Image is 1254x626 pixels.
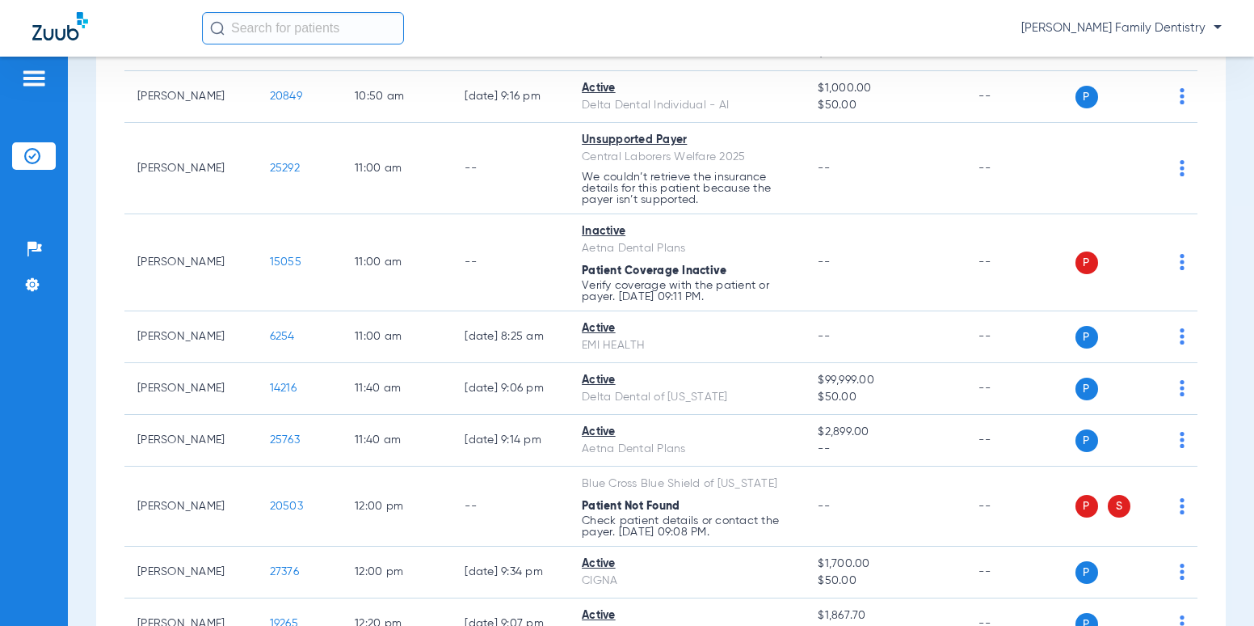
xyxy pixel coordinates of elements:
span: P [1075,252,1098,274]
img: hamburger-icon [21,69,47,88]
p: We couldn’t retrieve the insurance details for this patient because the payer isn’t supported. [582,171,792,205]
span: 27376 [270,566,299,577]
div: Aetna Dental Plans [582,441,792,458]
span: 6254 [270,331,295,342]
span: P [1075,378,1098,400]
div: CIGNA [582,573,792,590]
img: group-dot-blue.svg [1180,160,1185,176]
div: Inactive [582,223,792,240]
td: [PERSON_NAME] [124,71,257,123]
span: P [1075,495,1098,518]
td: -- [966,214,1075,311]
td: [DATE] 8:25 AM [452,311,569,363]
td: 12:00 PM [342,467,452,547]
span: 20849 [270,91,302,102]
div: Active [582,320,792,337]
div: Delta Dental of [US_STATE] [582,389,792,406]
span: P [1075,86,1098,108]
img: group-dot-blue.svg [1180,380,1185,396]
span: P [1075,429,1098,452]
td: 11:00 AM [342,311,452,363]
span: S [1108,495,1130,518]
span: 15055 [270,256,301,268]
td: [PERSON_NAME] [124,123,257,214]
div: Delta Dental Individual - AI [582,97,792,114]
span: 25292 [270,163,300,174]
span: $50.00 [818,573,953,590]
td: 12:00 PM [342,547,452,599]
td: -- [966,415,1075,467]
img: group-dot-blue.svg [1180,564,1185,580]
td: [PERSON_NAME] [124,547,257,599]
p: Verify coverage with the patient or payer. [DATE] 09:11 PM. [582,280,792,302]
div: Unsupported Payer [582,132,792,149]
div: EMI HEALTH [582,337,792,354]
td: [DATE] 9:06 PM [452,363,569,415]
span: Patient Not Found [582,501,680,512]
span: $99,999.00 [818,372,953,389]
td: -- [452,467,569,547]
img: group-dot-blue.svg [1180,432,1185,448]
td: 11:40 AM [342,363,452,415]
img: group-dot-blue.svg [1180,88,1185,104]
img: group-dot-blue.svg [1180,254,1185,270]
td: 10:50 AM [342,71,452,123]
span: $50.00 [818,97,953,114]
span: -- [818,163,830,174]
span: 25763 [270,434,300,446]
td: -- [966,123,1075,214]
p: Check patient details or contact the payer. [DATE] 09:08 PM. [582,515,792,538]
td: 11:00 AM [342,123,452,214]
td: -- [966,311,1075,363]
td: -- [452,123,569,214]
td: [PERSON_NAME] [124,363,257,415]
span: -- [818,256,830,268]
span: -- [818,501,830,512]
input: Search for patients [202,12,404,44]
img: Search Icon [210,21,225,36]
span: -- [818,331,830,342]
span: 14216 [270,383,297,394]
img: Zuub Logo [32,12,88,40]
span: [PERSON_NAME] Family Dentistry [1021,20,1222,36]
td: [PERSON_NAME] [124,311,257,363]
div: Active [582,80,792,97]
td: -- [966,467,1075,547]
span: $1,867.70 [818,607,953,624]
td: -- [966,363,1075,415]
div: Active [582,607,792,624]
td: [DATE] 9:16 PM [452,71,569,123]
td: -- [966,547,1075,599]
td: [PERSON_NAME] [124,214,257,311]
span: $1,000.00 [818,80,953,97]
td: [DATE] 9:34 PM [452,547,569,599]
span: Patient Coverage Inactive [582,265,726,277]
td: [DATE] 9:14 PM [452,415,569,467]
span: 20503 [270,501,303,512]
div: Active [582,556,792,573]
span: $2,899.00 [818,424,953,441]
td: -- [966,71,1075,123]
span: P [1075,561,1098,584]
img: group-dot-blue.svg [1180,498,1185,514]
td: [PERSON_NAME] [124,467,257,547]
span: $1,700.00 [818,556,953,573]
img: group-dot-blue.svg [1180,328,1185,345]
span: P [1075,326,1098,349]
div: Active [582,424,792,441]
div: Active [582,372,792,389]
div: Central Laborers Welfare 2025 [582,149,792,166]
td: 11:40 AM [342,415,452,467]
span: -- [818,441,953,458]
span: $50.00 [818,389,953,406]
div: Blue Cross Blue Shield of [US_STATE] [582,476,792,493]
td: 11:00 AM [342,214,452,311]
td: -- [452,214,569,311]
td: [PERSON_NAME] [124,415,257,467]
div: Aetna Dental Plans [582,240,792,257]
